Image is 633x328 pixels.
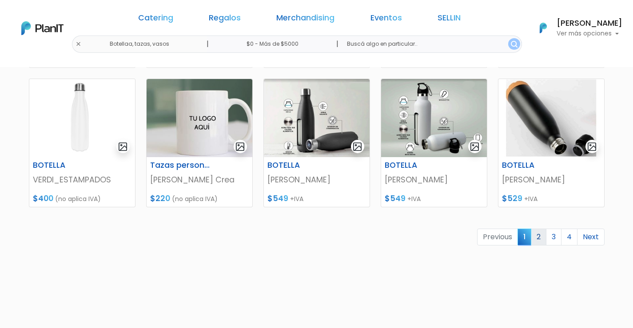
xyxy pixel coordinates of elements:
[438,14,461,25] a: SELLIN
[28,161,100,170] h6: BOTELLA
[290,194,303,203] span: +IVA
[207,39,209,49] p: |
[21,21,64,35] img: PlanIt Logo
[145,161,218,170] h6: Tazas personalizadas
[379,161,452,170] h6: BOTELLA
[118,142,128,152] img: gallery-light
[150,174,249,186] p: [PERSON_NAME] Crea
[263,79,370,207] a: gallery-light BOTELLA [PERSON_NAME] $549 +IVA
[470,142,480,152] img: gallery-light
[524,194,537,203] span: +IVA
[264,79,370,157] img: thumb_Captura_de_pantalla_2024-03-01_171931.jpg
[262,161,335,170] h6: BOTELLA
[407,194,421,203] span: +IVA
[55,194,101,203] span: (no aplica IVA)
[33,193,53,204] span: $400
[385,174,483,186] p: [PERSON_NAME]
[498,79,605,207] a: gallery-light BOTELLA [PERSON_NAME] $529 +IVA
[235,142,245,152] img: gallery-light
[267,174,366,186] p: [PERSON_NAME]
[502,174,601,186] p: [PERSON_NAME]
[528,16,622,40] button: PlanIt Logo [PERSON_NAME] Ver más opciones
[138,14,173,25] a: Catering
[498,79,604,157] img: thumb_Captura_de_pantalla_2024-03-04_153843.jpg
[497,161,569,170] h6: BOTELLA
[209,14,241,25] a: Regalos
[577,229,605,245] a: Next
[352,142,362,152] img: gallery-light
[511,41,518,47] img: search_button-432b6d5273f82d61273b3651a40e1bd1b912527efae98b1b7a1b2c0702e16a8d.svg
[381,79,487,207] a: gallery-light BOTELLA [PERSON_NAME] $549 +IVA
[587,142,597,152] img: gallery-light
[381,79,487,157] img: thumb_Captura_de_pantalla_2024-03-01_173654.jpg
[370,14,402,25] a: Eventos
[546,229,561,245] a: 3
[531,229,546,245] a: 2
[172,194,218,203] span: (no aplica IVA)
[561,229,577,245] a: 4
[46,8,128,26] div: ¿Necesitás ayuda?
[147,79,252,157] img: thumb_WhatsApp_Image_2023-11-17_at_09.56.10.jpeg
[385,193,406,204] span: $549
[150,193,170,204] span: $220
[518,229,531,245] span: 1
[29,79,135,157] img: thumb_WhatsApp_Image_2023-10-16_at_16.10.27.jpg
[557,20,622,28] h6: [PERSON_NAME]
[557,31,622,37] p: Ver más opciones
[276,14,334,25] a: Merchandising
[502,193,522,204] span: $529
[146,79,253,207] a: gallery-light Tazas personalizadas [PERSON_NAME] Crea $220 (no aplica IVA)
[267,193,288,204] span: $549
[340,36,522,53] input: Buscá algo en particular..
[76,41,81,47] img: close-6986928ebcb1d6c9903e3b54e860dbc4d054630f23adef3a32610726dff6a82b.svg
[336,39,338,49] p: |
[33,174,131,186] p: VERDI_ESTAMPADOS
[533,18,553,38] img: PlanIt Logo
[29,79,135,207] a: gallery-light BOTELLA VERDI_ESTAMPADOS $400 (no aplica IVA)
